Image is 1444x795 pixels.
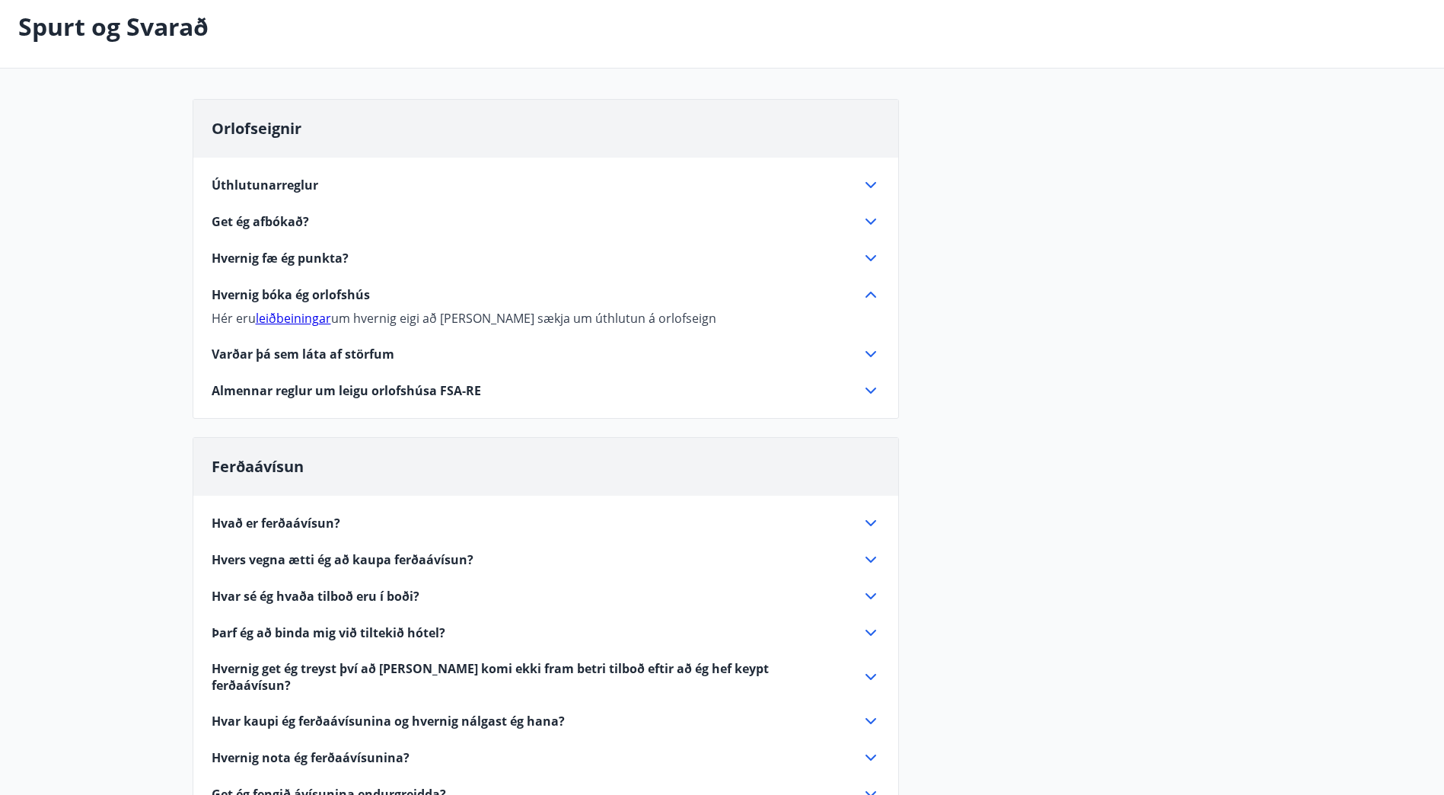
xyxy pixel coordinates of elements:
p: Spurt og Svarað [18,10,209,43]
div: Hvernig bóka ég orlofshús [212,286,880,304]
div: Hvað er ferðaávísun? [212,514,880,532]
div: Hvernig bóka ég orlofshús [212,304,880,327]
div: Hvers vegna ætti ég að kaupa ferðaávísun? [212,551,880,569]
a: leiðbeiningar [256,310,331,327]
div: Get ég afbókað? [212,212,880,231]
p: Hér eru um hvernig eigi að [PERSON_NAME] sækja um úthlutun á orlofseign [212,310,880,327]
span: Hvernig get ég treyst því að [PERSON_NAME] komi ekki fram betri tilboð eftir að ég hef keypt ferð... [212,660,843,694]
span: Úthlutunarreglur [212,177,318,193]
span: Þarf ég að binda mig við tiltekið hótel? [212,624,445,641]
span: Hvers vegna ætti ég að kaupa ferðaávísun? [212,551,473,568]
span: Orlofseignir [212,118,301,139]
div: Varðar þá sem láta af störfum [212,345,880,363]
span: Get ég afbókað? [212,213,309,230]
span: Hvernig fæ ég punkta? [212,250,349,267]
span: Hvernig bóka ég orlofshús [212,286,370,303]
div: Úthlutunarreglur [212,176,880,194]
span: Hvernig nota ég ferðaávísunina? [212,749,410,766]
span: Hvað er ferðaávísun? [212,515,340,532]
div: Hvernig fæ ég punkta? [212,249,880,267]
div: Hvernig get ég treyst því að [PERSON_NAME] komi ekki fram betri tilboð eftir að ég hef keypt ferð... [212,660,880,694]
span: Hvar kaupi ég ferðaávísunina og hvernig nálgast ég hana? [212,713,565,730]
span: Hvar sé ég hvaða tilboð eru í boði? [212,588,419,605]
div: Þarf ég að binda mig við tiltekið hótel? [212,624,880,642]
span: Varðar þá sem láta af störfum [212,346,394,362]
div: Hvernig nota ég ferðaávísunina? [212,749,880,767]
div: Hvar sé ég hvaða tilboð eru í boði? [212,587,880,605]
span: Ferðaávísun [212,456,304,477]
div: Hvar kaupi ég ferðaávísunina og hvernig nálgast ég hana? [212,712,880,730]
div: Almennar reglur um leigu orlofshúsa FSA-RE [212,382,880,400]
span: Almennar reglur um leigu orlofshúsa FSA-RE [212,382,481,399]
